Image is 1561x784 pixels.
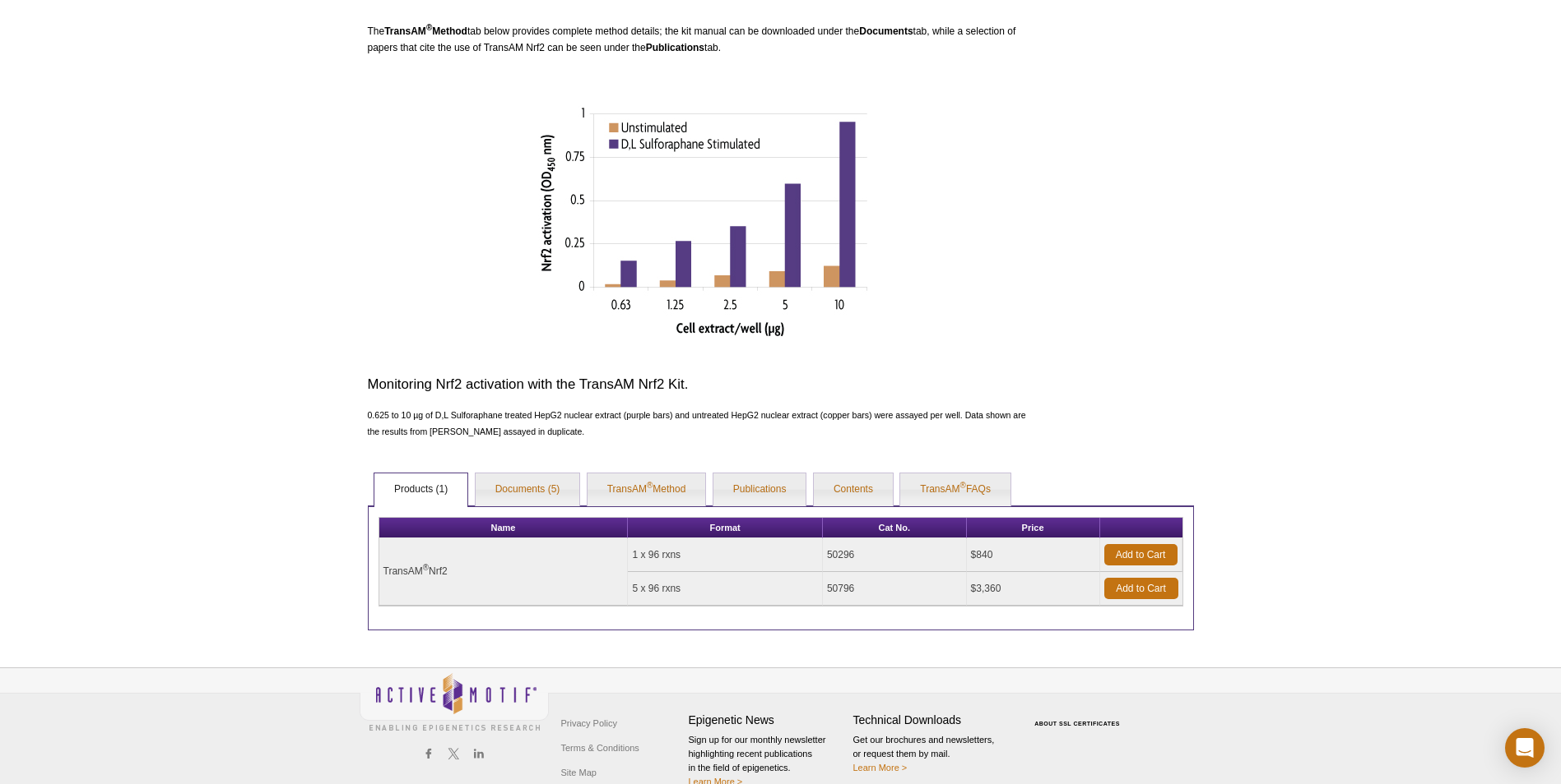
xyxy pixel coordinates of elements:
sup: ® [647,481,653,490]
a: Products (1) [374,473,467,506]
a: Add to Cart [1104,544,1178,565]
a: Publications [713,473,806,506]
div: Open Intercom Messenger [1505,728,1545,768]
sup: ® [423,563,429,572]
a: Terms & Conditions [557,736,643,760]
h4: Technical Downloads [853,713,1010,727]
h3: Monitoring Nrf2 activation with the TransAM Nrf2 Kit. [368,375,1038,394]
span: 0.625 to 10 µg of D,L Sulforaphane treated HepG2 nuclear extract (purple bars) and untreated HepG... [368,410,1026,436]
a: TransAM®FAQs [900,473,1010,506]
th: Price [967,518,1100,538]
th: Name [379,518,629,538]
p: Get our brochures and newsletters, or request them by mail. [853,733,1010,775]
td: $3,360 [967,572,1100,606]
sup: ® [426,23,432,32]
strong: Documents [859,25,913,37]
a: Privacy Policy [557,711,621,736]
td: 1 x 96 rxns [628,538,822,572]
sup: ® [960,481,966,490]
a: Learn More > [853,763,908,772]
img: Active Motif, [360,668,549,735]
th: Cat No. [823,518,967,538]
a: ABOUT SSL CERTIFICATES [1034,721,1120,726]
td: 5 x 96 rxns [628,572,822,606]
table: Click to Verify - This site chose Symantec SSL for secure e-commerce and confidential communicati... [1018,697,1141,733]
td: $840 [967,538,1100,572]
a: Contents [814,473,893,506]
th: Format [628,518,822,538]
a: TransAM®Method [588,473,706,506]
img: Monitoring Nrf2 activation [538,105,867,337]
td: 50296 [823,538,967,572]
td: 50796 [823,572,967,606]
strong: TransAM Method [384,25,467,37]
a: Add to Cart [1104,578,1178,599]
h4: Epigenetic News [689,713,845,727]
a: Documents (5) [476,473,580,506]
strong: Publications [646,42,704,53]
td: TransAM Nrf2 [379,538,629,606]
